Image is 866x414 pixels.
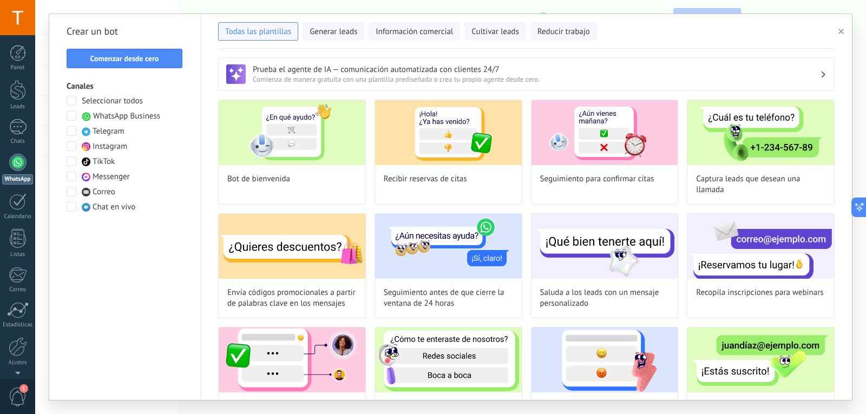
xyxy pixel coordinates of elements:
div: Chats [2,138,34,145]
span: WhatsApp Business [93,111,160,122]
div: Calendario [2,213,34,220]
span: Envía códigos promocionales a partir de palabras clave en los mensajes [227,287,357,309]
span: Saluda a los leads con un mensaje personalizado [540,287,670,309]
button: Generar leads [303,22,364,41]
img: Bot de bienvenida [219,100,365,165]
img: Recopila inscripciones para webinars [687,214,834,279]
span: Cultivar leads [471,27,519,37]
div: Leads [2,103,34,110]
span: Comienza de manera gratuita con una plantilla prediseñada o crea tu propio agente desde cero. [253,75,820,84]
img: Captura leads que desean una llamada [687,100,834,165]
h2: Crear un bot [67,23,183,40]
span: Correo [93,187,115,198]
div: Listas [2,251,34,258]
img: Distribuye las solicitudes a los expertos adecuados [219,327,365,392]
img: Recopila opiniones con emojis [532,327,678,392]
div: Estadísticas [2,321,34,328]
span: Seguimiento antes de que cierre la ventana de 24 horas [384,287,513,309]
span: Comenzar desde cero [90,55,159,62]
button: Todas las plantillas [218,22,298,41]
div: WhatsApp [2,174,33,185]
span: Recopila inscripciones para webinars [696,287,823,298]
span: Generar leads [310,27,357,37]
img: Envía códigos promocionales a partir de palabras clave en los mensajes [219,214,365,279]
img: Seguimiento antes de que cierre la ventana de 24 horas [375,214,522,279]
button: Comenzar desde cero [67,49,182,68]
img: Recibir reservas de citas [375,100,522,165]
div: Ajustes [2,359,34,366]
h3: Prueba el agente de IA — comunicación automatizada con clientes 24/7 [253,64,820,75]
span: Chat en vivo [93,202,135,213]
div: Correo [2,286,34,293]
button: Información comercial [369,22,460,41]
span: TikTok [93,156,115,167]
button: Cultivar leads [464,22,526,41]
span: Recibir reservas de citas [384,174,467,185]
img: Suscribe leads a tu boletín de correo electrónico [687,327,834,392]
span: Seguimiento para confirmar citas [540,174,654,185]
img: Seguimiento para confirmar citas [532,100,678,165]
button: Reducir trabajo [530,22,597,41]
span: Bot de bienvenida [227,174,290,185]
h3: Canales [67,81,183,91]
span: Reducir trabajo [537,27,590,37]
span: 1 [19,384,28,393]
img: Conoce más sobre los leads con una encuesta rápida [375,327,522,392]
span: Messenger [93,172,130,182]
div: Panel [2,64,34,71]
span: Telegram [93,126,124,137]
span: Captura leads que desean una llamada [696,174,825,195]
span: Seleccionar todos [82,96,143,107]
img: Saluda a los leads con un mensaje personalizado [532,214,678,279]
span: Todas las plantillas [225,27,291,37]
span: Instagram [93,141,127,152]
span: Información comercial [376,27,453,37]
